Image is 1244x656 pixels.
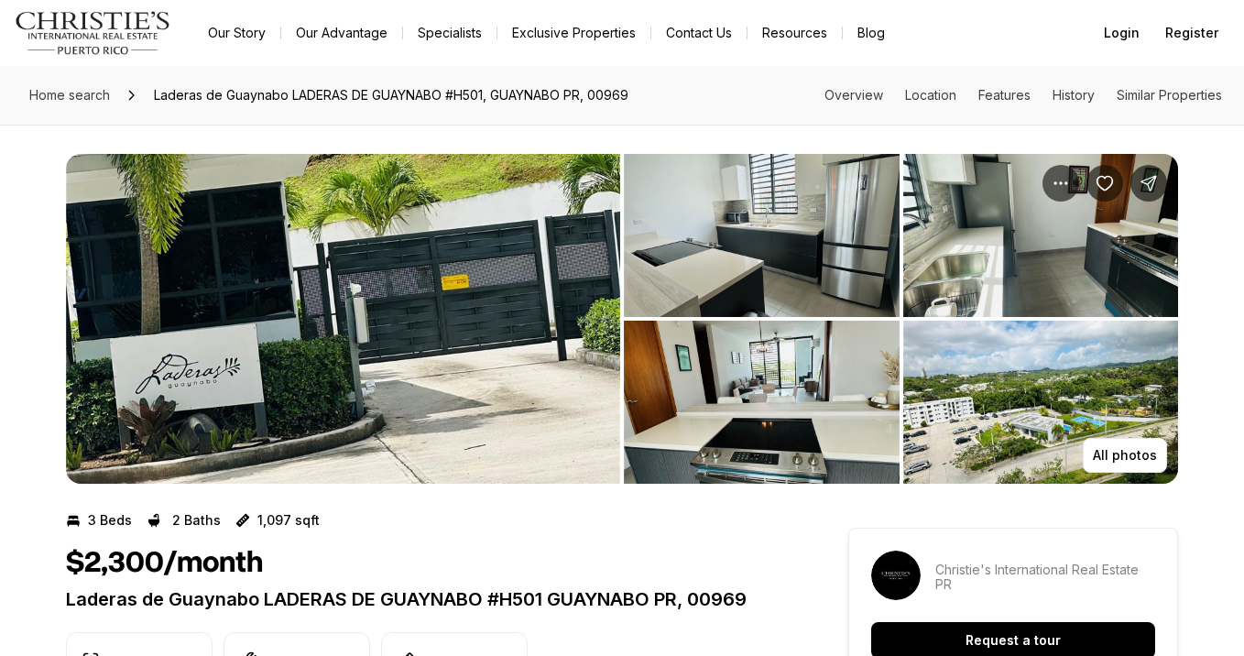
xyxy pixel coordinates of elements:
[935,563,1155,592] p: Christie's International Real Estate PR
[497,20,650,46] a: Exclusive Properties
[403,20,497,46] a: Specialists
[843,20,900,46] a: Blog
[193,20,280,46] a: Our Story
[66,546,263,581] h1: $2,300/month
[1042,165,1079,202] button: Property options
[624,154,900,317] button: View image gallery
[905,87,956,103] a: Skip to: Location
[66,154,620,484] button: View image gallery
[651,20,747,46] button: Contact Us
[66,588,782,610] p: Laderas de Guaynabo LADERAS DE GUAYNABO #H501 GUAYNABO PR, 00969
[1083,438,1167,473] button: All photos
[1130,165,1167,202] button: Share Property: Laderas de Guaynabo LADERAS DE GUAYNABO #H501
[747,20,842,46] a: Resources
[66,154,1178,484] div: Listing Photos
[1086,165,1123,202] button: Save Property: Laderas de Guaynabo LADERAS DE GUAYNABO #H501
[147,81,636,110] span: Laderas de Guaynabo LADERAS DE GUAYNABO #H501, GUAYNABO PR, 00969
[1117,87,1222,103] a: Skip to: Similar Properties
[903,154,1179,317] button: View image gallery
[978,87,1031,103] a: Skip to: Features
[281,20,402,46] a: Our Advantage
[624,321,900,484] button: View image gallery
[1104,26,1140,40] span: Login
[624,154,1178,484] li: 2 of 5
[1093,448,1157,463] p: All photos
[824,87,883,103] a: Skip to: Overview
[1093,15,1151,51] button: Login
[172,513,221,528] p: 2 Baths
[257,513,320,528] p: 1,097 sqft
[903,321,1179,484] button: View image gallery
[15,11,171,55] img: logo
[22,81,117,110] a: Home search
[29,87,110,103] span: Home search
[1154,15,1229,51] button: Register
[1053,87,1095,103] a: Skip to: History
[66,154,620,484] li: 1 of 5
[88,513,132,528] p: 3 Beds
[1165,26,1218,40] span: Register
[824,88,1222,103] nav: Page section menu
